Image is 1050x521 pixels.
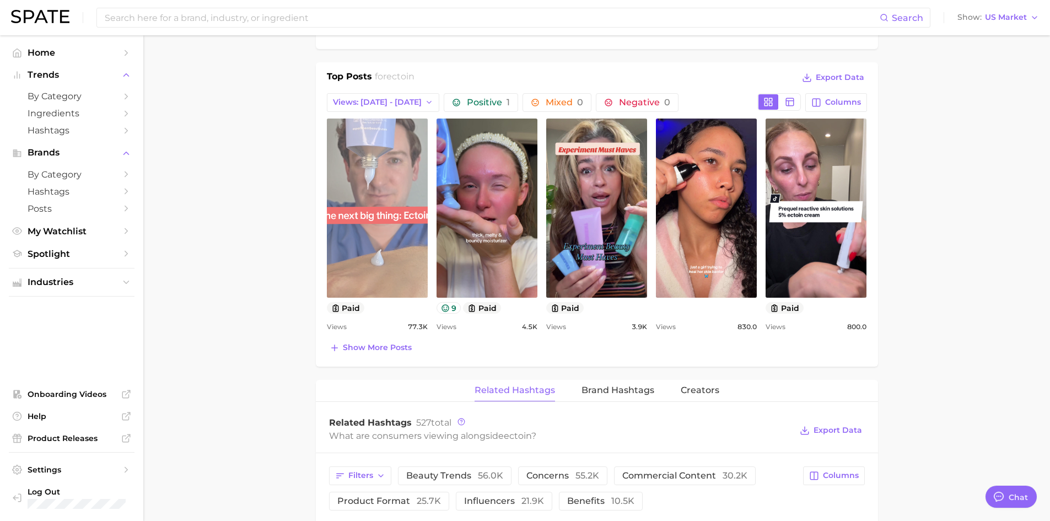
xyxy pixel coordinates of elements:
[9,386,134,402] a: Onboarding Videos
[9,144,134,161] button: Brands
[9,200,134,217] a: Posts
[28,108,116,119] span: Ingredients
[329,417,412,428] span: Related Hashtags
[343,343,412,352] span: Show more posts
[9,183,134,200] a: Hashtags
[28,487,126,497] span: Log Out
[337,497,441,506] span: product format
[632,320,647,334] span: 3.9k
[327,340,414,356] button: Show more posts
[478,470,503,481] span: 56.0k
[823,471,859,480] span: Columns
[386,71,414,82] span: ectoin
[546,320,566,334] span: Views
[329,428,792,443] div: What are consumers viewing alongside ?
[664,97,670,108] span: 0
[507,97,510,108] span: 1
[805,93,866,112] button: Columns
[723,470,747,481] span: 30.2k
[104,8,880,27] input: Search here for a brand, industry, or ingredient
[327,320,347,334] span: Views
[803,466,864,485] button: Columns
[406,471,503,480] span: beauty trends
[417,496,441,506] span: 25.7k
[546,302,584,314] button: paid
[9,461,134,478] a: Settings
[9,430,134,447] a: Product Releases
[955,10,1042,25] button: ShowUS Market
[464,497,544,506] span: influencers
[28,226,116,237] span: My Watchlist
[28,70,116,80] span: Trends
[521,496,544,506] span: 21.9k
[28,169,116,180] span: by Category
[475,385,555,395] span: Related Hashtags
[467,98,510,107] span: Positive
[799,70,866,85] button: Export Data
[656,320,676,334] span: Views
[416,417,431,428] span: 527
[9,105,134,122] a: Ingredients
[348,471,373,480] span: Filters
[333,98,422,107] span: Views: [DATE] - [DATE]
[577,97,583,108] span: 0
[546,98,583,107] span: Mixed
[825,98,861,107] span: Columns
[504,431,531,441] span: ectoin
[28,411,116,421] span: Help
[9,44,134,61] a: Home
[408,320,428,334] span: 77.3k
[9,166,134,183] a: by Category
[463,302,501,314] button: paid
[9,484,134,512] a: Log out. Currently logged in with e-mail jkno@cosmax.com.
[9,88,134,105] a: by Category
[681,385,719,395] span: Creators
[375,70,414,87] h2: for
[575,470,599,481] span: 55.2k
[9,122,134,139] a: Hashtags
[327,302,365,314] button: paid
[28,465,116,475] span: Settings
[28,277,116,287] span: Industries
[9,274,134,291] button: Industries
[437,302,461,314] button: 9
[619,98,670,107] span: Negative
[28,91,116,101] span: by Category
[9,67,134,83] button: Trends
[611,496,634,506] span: 10.5k
[28,433,116,443] span: Product Releases
[327,93,440,112] button: Views: [DATE] - [DATE]
[985,14,1027,20] span: US Market
[892,13,923,23] span: Search
[766,320,785,334] span: Views
[9,245,134,262] a: Spotlight
[816,73,864,82] span: Export Data
[522,320,537,334] span: 4.5k
[957,14,982,20] span: Show
[28,389,116,399] span: Onboarding Videos
[622,471,747,480] span: commercial content
[847,320,866,334] span: 800.0
[737,320,757,334] span: 830.0
[11,10,69,23] img: SPATE
[416,417,451,428] span: total
[437,320,456,334] span: Views
[329,466,391,485] button: Filters
[766,302,804,314] button: paid
[28,47,116,58] span: Home
[327,70,372,87] h1: Top Posts
[797,423,864,438] button: Export Data
[28,203,116,214] span: Posts
[28,148,116,158] span: Brands
[28,249,116,259] span: Spotlight
[581,385,654,395] span: Brand Hashtags
[28,125,116,136] span: Hashtags
[9,408,134,425] a: Help
[9,223,134,240] a: My Watchlist
[526,471,599,480] span: concerns
[28,186,116,197] span: Hashtags
[814,426,862,435] span: Export Data
[567,497,634,506] span: benefits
